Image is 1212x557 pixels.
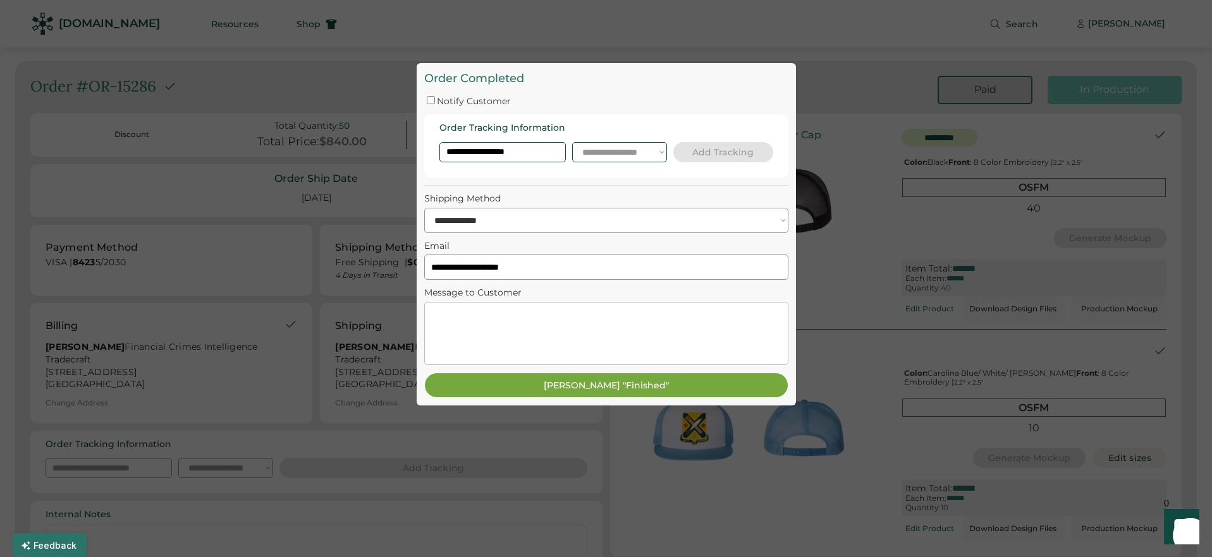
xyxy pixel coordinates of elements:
[424,373,788,398] button: [PERSON_NAME] "Finished"
[1152,500,1206,554] iframe: Front Chat
[424,71,788,87] div: Order Completed
[424,241,788,251] div: Email
[424,193,788,204] div: Shipping Method
[437,95,511,107] label: Notify Customer
[673,142,773,162] button: Add Tracking
[439,122,565,135] div: Order Tracking Information
[424,287,788,298] div: Message to Customer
